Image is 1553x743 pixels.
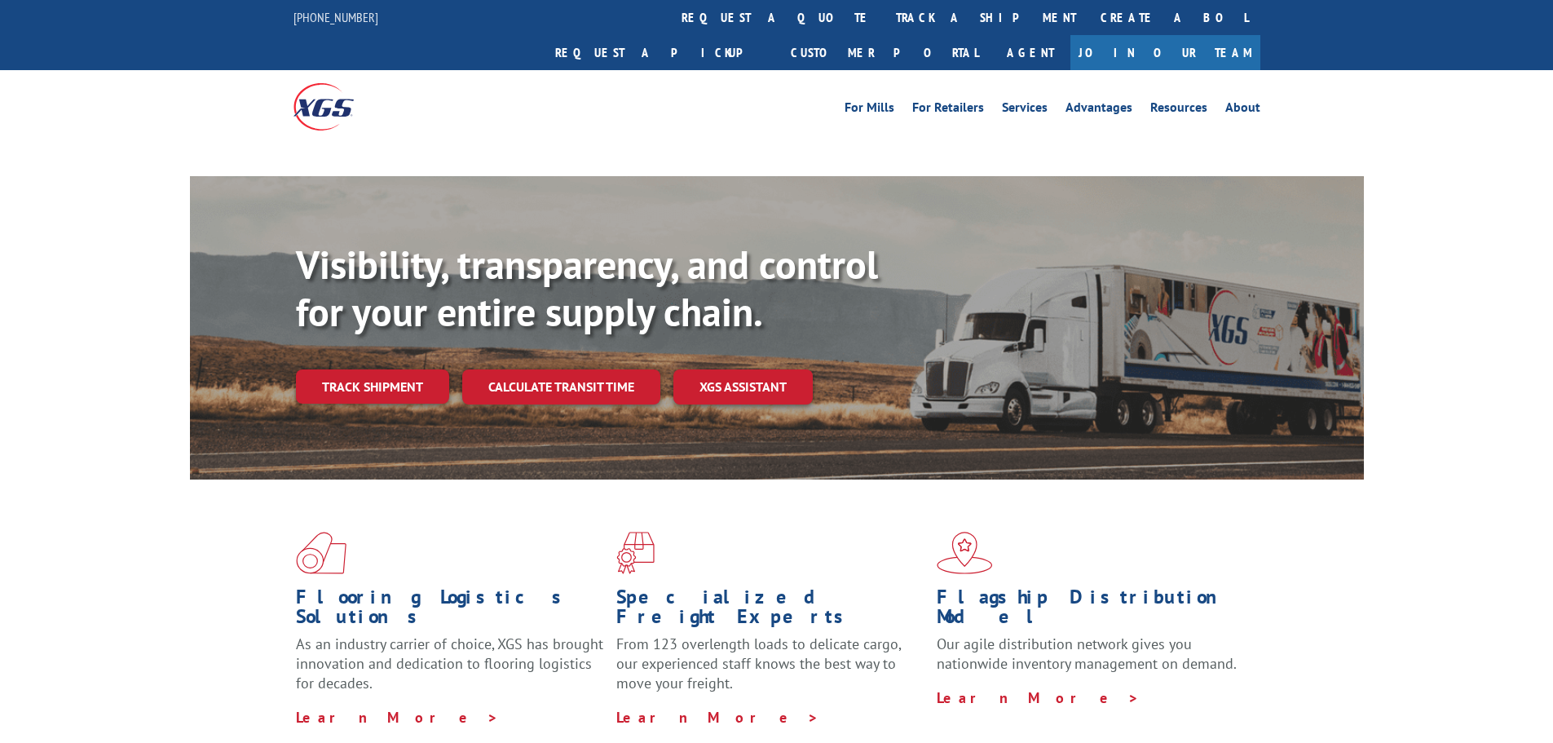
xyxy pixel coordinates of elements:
[1070,35,1260,70] a: Join Our Team
[1150,101,1207,119] a: Resources
[616,635,924,707] p: From 123 overlength loads to delicate cargo, our experienced staff knows the best way to move you...
[616,587,924,635] h1: Specialized Freight Experts
[1065,101,1132,119] a: Advantages
[1002,101,1048,119] a: Services
[937,688,1140,707] a: Learn More >
[462,369,660,405] a: Calculate transit time
[937,635,1237,673] span: Our agile distribution network gives you nationwide inventory management on demand.
[296,587,604,635] h1: Flooring Logistics Solutions
[912,101,984,119] a: For Retailers
[779,35,990,70] a: Customer Portal
[937,532,993,574] img: xgs-icon-flagship-distribution-model-red
[296,369,449,404] a: Track shipment
[1225,101,1260,119] a: About
[543,35,779,70] a: Request a pickup
[296,239,878,337] b: Visibility, transparency, and control for your entire supply chain.
[937,587,1245,635] h1: Flagship Distribution Model
[293,9,378,25] a: [PHONE_NUMBER]
[673,369,813,405] a: XGS ASSISTANT
[616,532,655,574] img: xgs-icon-focused-on-flooring-red
[296,532,346,574] img: xgs-icon-total-supply-chain-intelligence-red
[990,35,1070,70] a: Agent
[845,101,894,119] a: For Mills
[296,708,499,727] a: Learn More >
[616,708,819,727] a: Learn More >
[296,635,603,692] span: As an industry carrier of choice, XGS has brought innovation and dedication to flooring logistics...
